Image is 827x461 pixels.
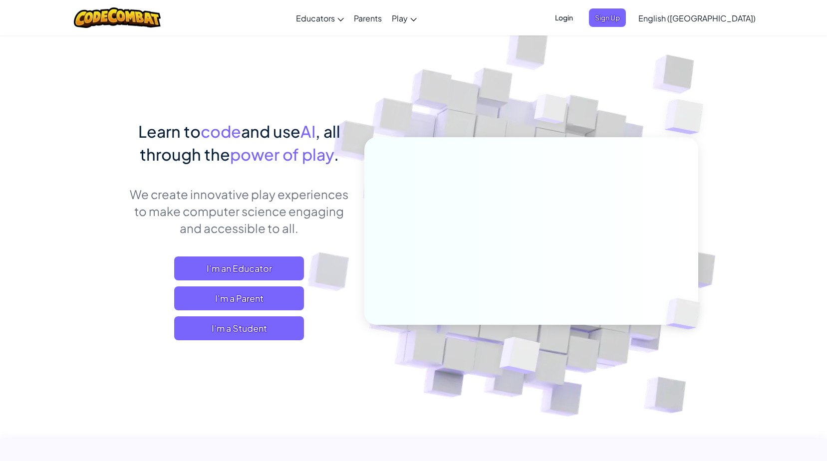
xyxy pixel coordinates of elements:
a: Parents [349,4,387,31]
a: Educators [291,4,349,31]
img: Overlap cubes [475,316,564,399]
span: Play [392,13,408,23]
span: English ([GEOGRAPHIC_DATA]) [638,13,756,23]
span: and use [241,121,300,141]
span: Educators [296,13,335,23]
a: I'm an Educator [174,256,304,280]
span: AI [300,121,315,141]
img: Overlap cubes [645,75,731,159]
img: CodeCombat logo [74,7,161,28]
a: I'm a Parent [174,286,304,310]
a: Play [387,4,422,31]
span: Learn to [138,121,201,141]
img: Overlap cubes [649,277,724,350]
button: Sign Up [589,8,626,27]
p: We create innovative play experiences to make computer science engaging and accessible to all. [129,186,349,236]
button: I'm a Student [174,316,304,340]
button: Login [549,8,579,27]
span: . [334,144,339,164]
a: English ([GEOGRAPHIC_DATA]) [633,4,761,31]
img: Overlap cubes [515,74,587,149]
span: code [201,121,241,141]
span: power of play [230,144,334,164]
